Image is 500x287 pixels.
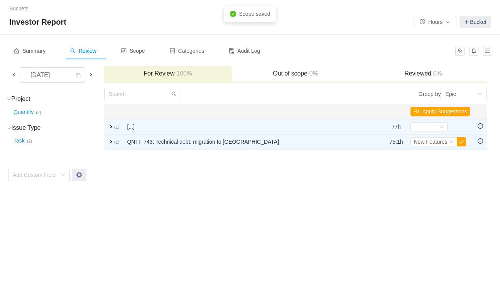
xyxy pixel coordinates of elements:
[170,48,175,54] i: icon: profile
[12,135,27,147] button: Task
[123,119,373,134] td: [...]
[70,48,76,54] i: icon: search
[478,123,483,129] i: icon: minus-circle
[478,138,483,144] i: icon: minus-circle
[469,47,478,56] button: icon: bell
[236,70,356,77] h3: Out of scope
[171,91,177,97] i: icon: search
[108,139,114,145] span: expand
[414,16,456,28] button: icon: clock-circleHoursicon: down
[414,139,447,145] span: New Features
[14,48,19,54] i: icon: home
[76,73,81,78] i: icon: calendar
[410,107,470,116] button: icon: flagApply Suggestions
[307,70,318,77] span: 0%
[123,134,373,149] td: QNTF-743: Technical debt: migration to [GEOGRAPHIC_DATA]
[61,173,65,178] i: icon: down
[9,16,71,28] span: Investor Report
[108,124,114,130] span: expand
[229,48,260,54] span: Audit Log
[363,70,483,77] h3: Reviewed
[114,140,120,144] small: (1)
[108,70,228,77] h3: For Review
[27,139,32,143] small: (2)
[121,48,145,54] span: Scope
[229,48,234,54] i: icon: audit
[459,16,491,28] a: Bucket
[455,47,465,56] button: icon: team
[9,5,29,12] a: Buckets
[431,70,442,77] span: 0%
[12,124,103,132] h3: Issue Type
[439,124,444,130] i: icon: down
[174,70,192,77] span: 100%
[7,126,11,130] i: icon: down
[12,106,36,118] button: Quantify
[114,125,120,129] small: (1)
[24,68,57,82] div: [DATE]
[104,88,181,100] input: Search
[449,139,454,145] i: icon: down
[230,11,236,17] i: icon: check-circle
[385,119,407,134] td: 77h
[170,48,204,54] span: Categories
[36,110,41,115] small: (2)
[445,88,456,100] div: Epic
[12,95,103,103] h3: Project
[478,92,482,97] i: icon: down
[385,134,407,149] td: 75.1h
[239,11,270,17] span: Scope saved
[483,47,492,56] button: icon: menu
[14,48,46,54] span: Summary
[296,88,487,100] div: Group by
[457,137,466,146] button: icon: check
[121,48,127,54] i: icon: control
[70,48,96,54] span: Review
[13,171,57,179] div: Add Custom Field
[7,97,11,101] i: icon: down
